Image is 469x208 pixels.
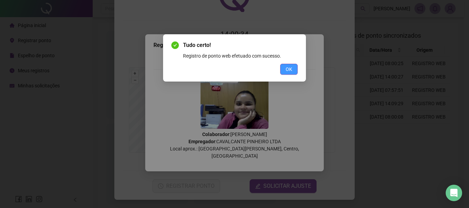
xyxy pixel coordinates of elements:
span: Tudo certo! [183,41,298,49]
button: OK [280,64,298,75]
div: Open Intercom Messenger [446,185,462,201]
span: check-circle [171,41,179,49]
span: OK [286,65,292,73]
div: Registro de ponto web efetuado com sucesso. [183,52,298,60]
